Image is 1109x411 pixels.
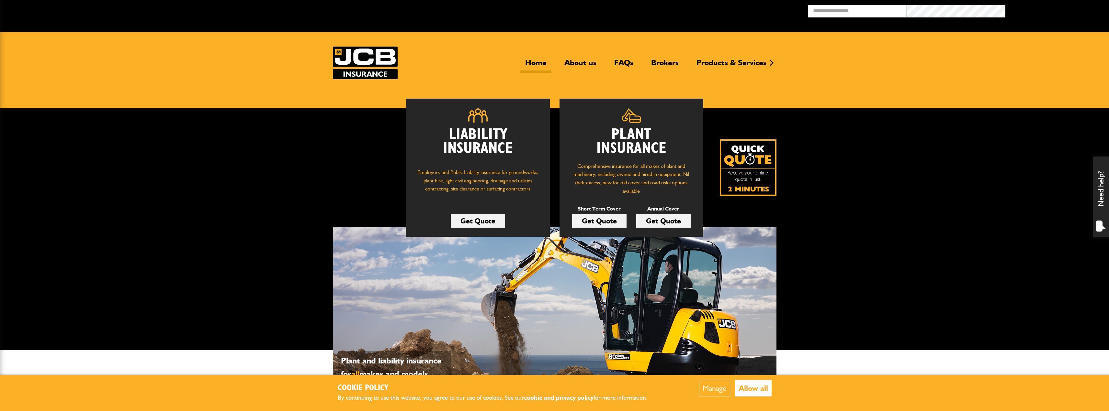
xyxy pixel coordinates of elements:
span: all [351,369,359,379]
a: About us [560,58,601,73]
p: Short Term Cover [572,205,627,213]
button: Allow all [735,380,772,396]
h2: Cookie Policy [338,383,658,393]
div: Need help? [1093,157,1109,237]
img: JCB Insurance Services logo [333,47,398,79]
button: Manage [699,380,730,396]
a: JCB Insurance Services [333,47,398,79]
img: Quick Quote [720,139,776,196]
a: Products & Services [692,58,771,73]
a: Get Quote [451,214,505,228]
a: cookie and privacy policy [524,394,594,401]
a: Get Quote [636,214,691,228]
h2: Liability Insurance [416,128,540,162]
a: Brokers [646,58,684,73]
p: By continuing to use this website, you agree to our use of cookies. See our for more information. [338,393,658,403]
h2: Plant Insurance [569,128,694,156]
p: Plant and liability insurance for makes and models... [341,354,448,381]
a: FAQs [609,58,638,73]
a: Home [520,58,551,73]
a: Get your insurance quote isn just 2-minutes [720,139,776,196]
a: Get Quote [572,214,627,228]
p: Employers' and Public Liability insurance for groundworks, plant hire, light civil engineering, d... [416,168,540,199]
button: Broker Login [1005,5,1104,15]
p: Annual Cover [636,205,691,213]
p: Comprehensive insurance for all makes of plant and machinery, including owned and hired in equipm... [569,162,694,195]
